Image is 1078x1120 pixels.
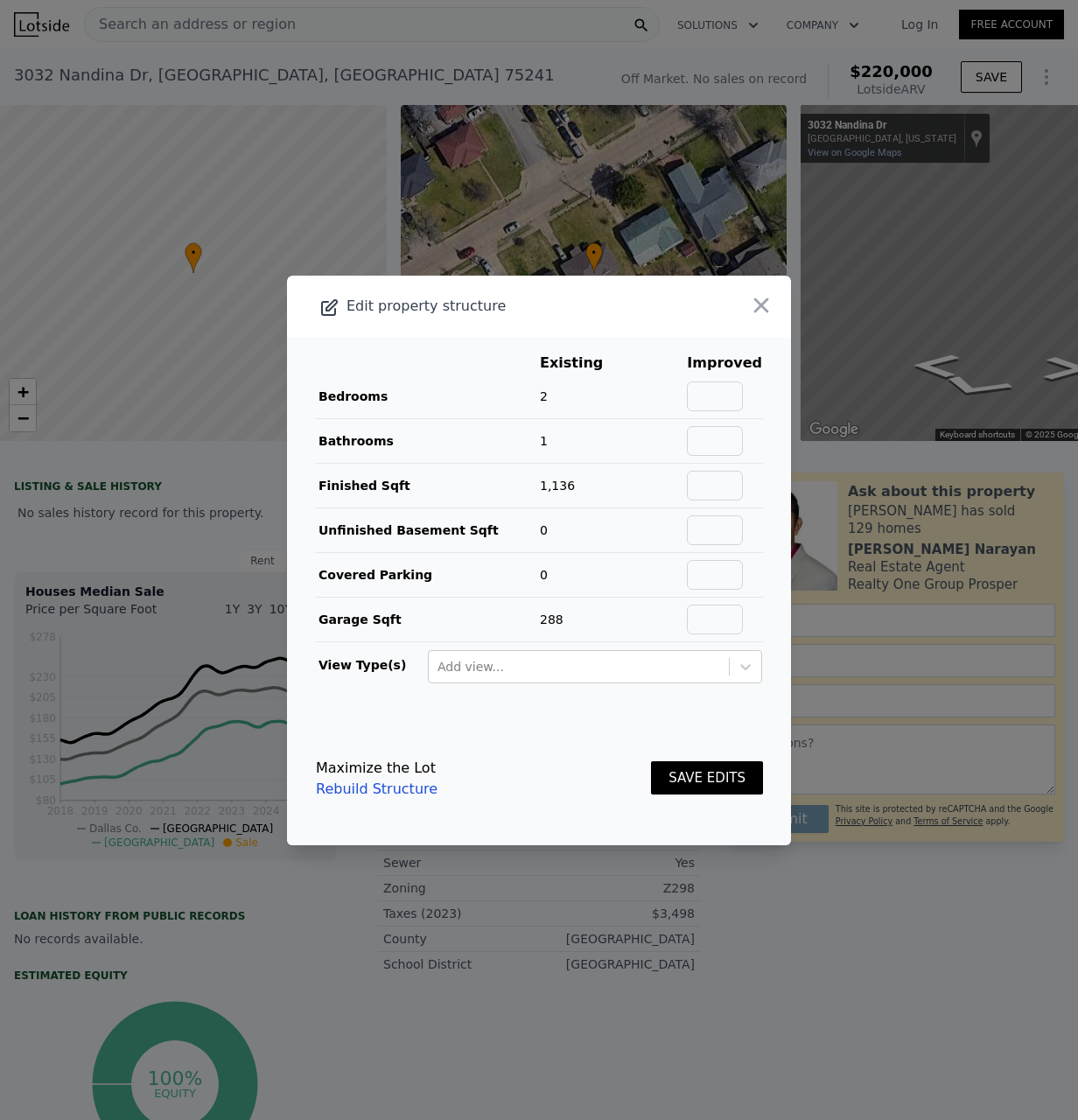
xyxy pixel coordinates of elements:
[315,418,539,463] td: Bathrooms
[315,552,539,597] td: Covered Parking
[651,761,763,795] button: SAVE EDITS
[539,352,630,374] th: Existing
[540,612,563,626] span: 288
[540,479,575,493] span: 1,136
[315,642,427,684] td: View Type(s)
[315,597,539,641] td: Garage Sqft
[540,434,548,448] span: 1
[316,758,437,779] div: Maximize the Lot
[315,463,539,507] td: Finished Sqft
[540,568,548,582] span: 0
[316,779,437,800] a: Rebuild Structure
[540,523,548,537] span: 0
[315,374,539,419] td: Bedrooms
[287,294,690,318] div: Edit property structure
[686,352,763,374] th: Improved
[540,389,548,403] span: 2
[315,507,539,552] td: Unfinished Basement Sqft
